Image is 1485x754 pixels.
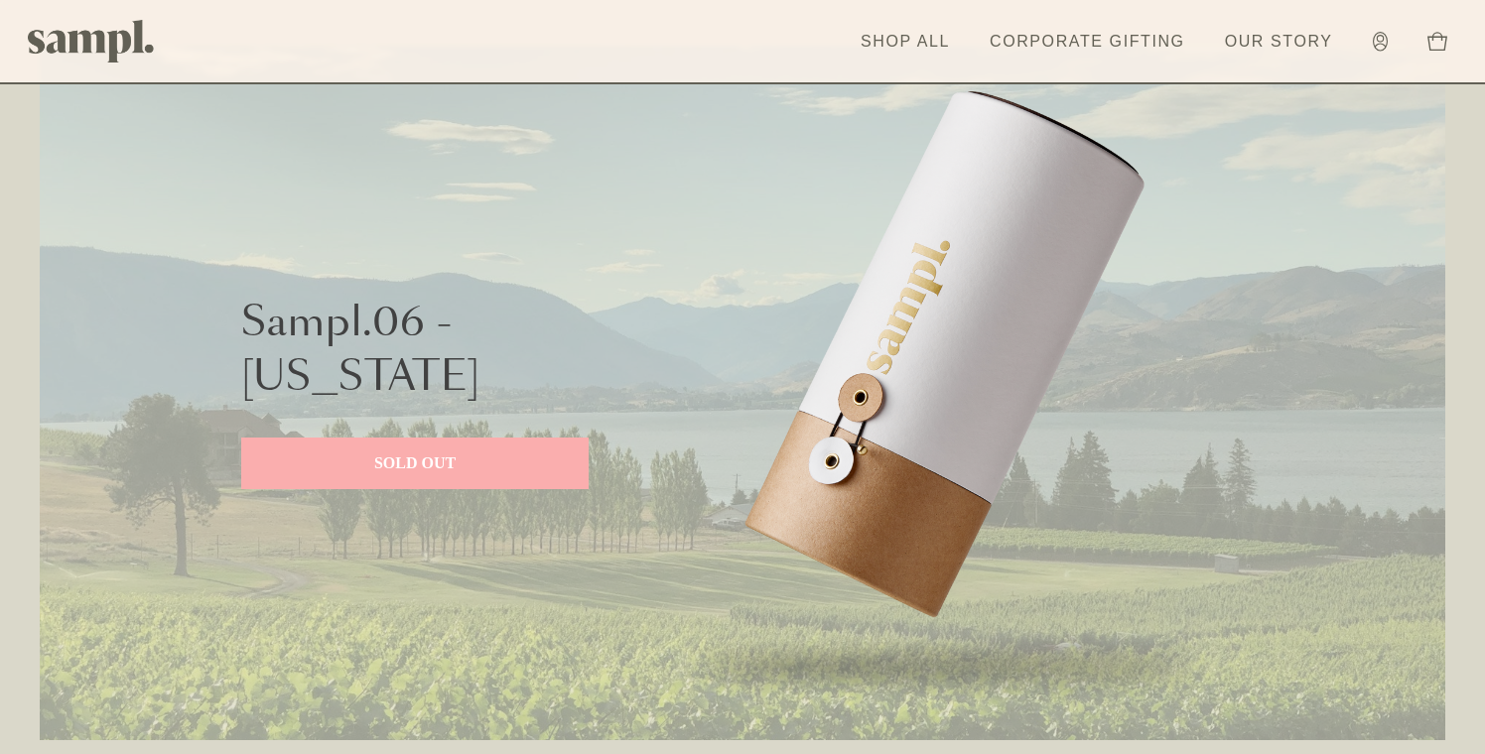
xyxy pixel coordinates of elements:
[851,20,960,63] a: Shop All
[980,20,1195,63] a: Corporate Gifting
[1215,20,1343,63] a: Our Story
[28,20,155,63] img: Sampl logo
[241,438,589,489] a: SOLD OUT
[241,297,480,351] p: Sampl.06 -
[261,451,569,475] p: SOLD OUT
[648,46,1244,740] img: capsulewithshaddow_5f0d187b-c477-4779-91cc-c24b65872529.png
[241,351,480,406] p: [US_STATE]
